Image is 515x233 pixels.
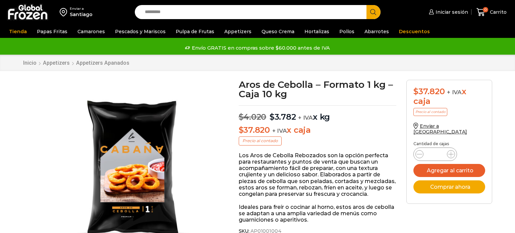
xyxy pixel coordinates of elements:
[172,25,218,38] a: Pulpa de Frutas
[239,152,397,197] p: Los Aros de Cebolla Rebozados son la opción perfecta para restaurantes y puntos de venta que busc...
[270,112,275,122] span: $
[70,6,93,11] div: Enviar a
[396,25,433,38] a: Descuentos
[301,25,333,38] a: Hortalizas
[413,180,485,193] button: Comprar ahora
[60,6,70,18] img: address-field-icon.svg
[34,25,71,38] a: Papas Fritas
[239,112,244,122] span: $
[239,112,267,122] bdi: 4.020
[23,60,37,66] a: Inicio
[488,9,507,15] span: Carrito
[366,5,381,19] button: Search button
[258,25,298,38] a: Queso Crema
[413,86,445,96] bdi: 37.820
[23,60,130,66] nav: Breadcrumb
[239,204,397,223] p: Ideales para freír o cocinar al horno, estos aros de cebolla se adaptan a una amplia variedad de ...
[272,127,287,134] span: + IVA
[429,150,442,159] input: Product quantity
[43,60,70,66] a: Appetizers
[413,123,467,135] a: Enviar a [GEOGRAPHIC_DATA]
[298,114,313,121] span: + IVA
[239,125,397,135] p: x caja
[361,25,392,38] a: Abarrotes
[447,89,462,96] span: + IVA
[427,5,468,19] a: Iniciar sesión
[70,11,93,18] div: Santiago
[475,4,508,20] a: 0 Carrito
[239,125,270,135] bdi: 37.820
[483,7,488,12] span: 0
[270,112,296,122] bdi: 3.782
[239,125,244,135] span: $
[413,86,418,96] span: $
[413,164,485,177] button: Agregar al carrito
[336,25,358,38] a: Pollos
[239,136,282,145] p: Precio al contado
[239,105,397,122] p: x kg
[74,25,108,38] a: Camarones
[413,108,447,116] p: Precio al contado
[76,60,130,66] a: Appetizers Apanados
[434,9,468,15] span: Iniciar sesión
[6,25,30,38] a: Tienda
[413,87,485,106] div: x caja
[239,80,397,99] h1: Aros de Cebolla – Formato 1 kg – Caja 10 kg
[413,141,485,146] p: Cantidad de cajas
[112,25,169,38] a: Pescados y Mariscos
[221,25,255,38] a: Appetizers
